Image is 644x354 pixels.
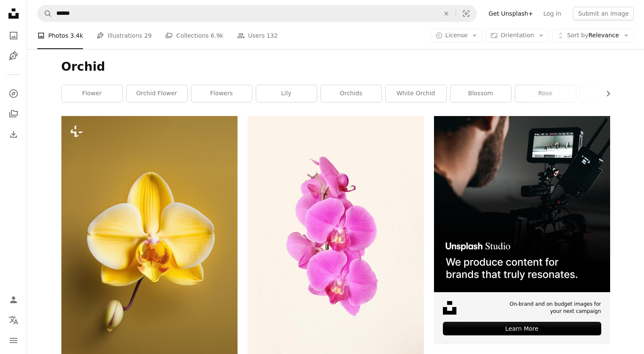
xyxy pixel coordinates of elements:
[37,5,477,22] form: Find visuals sitewide
[5,85,22,102] a: Explore
[538,7,566,20] a: Log in
[210,31,223,40] span: 6.9k
[600,85,610,102] button: scroll list to the right
[256,85,317,102] a: lily
[434,116,610,292] img: file-1715652217532-464736461acbimage
[61,59,610,75] h1: Orchid
[456,6,476,22] button: Visual search
[191,85,252,102] a: flowers
[248,231,424,238] a: purple moth orchids in bloom
[431,29,483,42] button: License
[38,6,52,22] button: Search Unsplash
[5,312,22,329] button: Language
[434,116,610,344] a: On-brand and on budget images for your next campaignLearn More
[445,32,468,39] span: License
[127,85,187,102] a: orchid flower
[580,85,641,102] a: tulip
[500,32,534,39] span: Orientation
[5,47,22,64] a: Illustrations
[97,22,152,49] a: Illustrations 29
[5,27,22,44] a: Photos
[61,244,238,252] a: a single yellow flower on a brown background
[321,85,381,102] a: orchids
[437,6,456,22] button: Clear
[567,31,619,40] span: Relevance
[573,7,634,20] button: Submit an image
[5,126,22,143] a: Download History
[5,105,22,122] a: Collections
[386,85,446,102] a: white orchid
[451,85,511,102] a: blossom
[484,7,538,20] a: Get Unsplash+
[266,31,278,40] span: 132
[248,116,424,354] img: purple moth orchids in bloom
[515,85,576,102] a: rose
[165,22,223,49] a: Collections 6.9k
[504,301,601,315] span: On-brand and on budget images for your next campaign
[443,301,456,315] img: file-1631678316303-ed18b8b5cb9cimage
[5,332,22,349] button: Menu
[144,31,152,40] span: 29
[486,29,549,42] button: Orientation
[567,32,588,39] span: Sort by
[552,29,634,42] button: Sort byRelevance
[5,291,22,308] a: Log in / Sign up
[62,85,122,102] a: flower
[237,22,278,49] a: Users 132
[443,322,601,335] div: Learn More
